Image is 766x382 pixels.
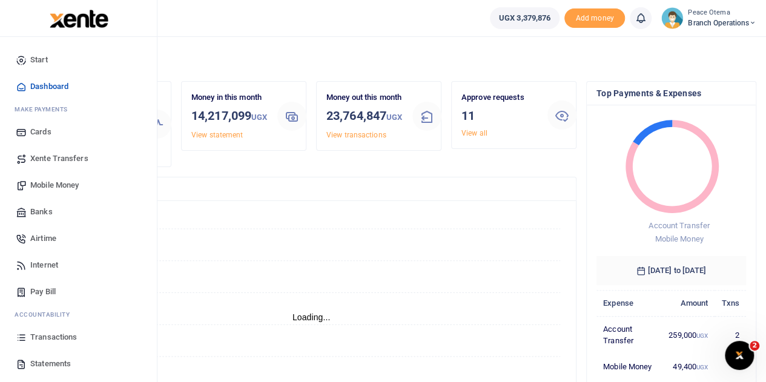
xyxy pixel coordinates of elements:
span: Statements [30,358,71,370]
a: Transactions [10,324,147,351]
th: Txns [715,290,746,316]
span: Banks [30,206,53,218]
h6: [DATE] to [DATE] [596,256,746,285]
small: UGX [696,364,708,370]
a: Xente Transfers [10,145,147,172]
h4: Hello Peace [46,52,756,65]
span: Transactions [30,331,77,343]
li: Wallet ballance [485,7,564,29]
small: UGX [386,113,402,122]
small: UGX [251,113,267,122]
a: View statement [191,131,243,139]
a: Pay Bill [10,278,147,305]
span: Mobile Money [30,179,79,191]
a: UGX 3,379,876 [490,7,560,29]
a: View all [461,129,487,137]
td: 259,000 [662,316,715,354]
th: Expense [596,290,662,316]
p: Approve requests [461,91,538,104]
span: Internet [30,259,58,271]
li: Toup your wallet [564,8,625,28]
a: profile-user Peace Otema Branch Operations [661,7,756,29]
li: Ac [10,305,147,324]
span: Mobile Money [655,234,703,243]
span: Branch Operations [688,18,756,28]
td: 1 [715,354,746,380]
p: Money out this month [326,91,403,104]
span: ake Payments [21,105,68,114]
small: UGX [696,332,708,339]
h3: 11 [461,107,538,125]
td: Account Transfer [596,316,662,354]
span: Cards [30,126,51,138]
span: Add money [564,8,625,28]
span: 2 [750,341,759,351]
a: View transactions [326,131,386,139]
img: profile-user [661,7,683,29]
h3: 23,764,847 [326,107,403,127]
img: logo-large [50,10,108,28]
a: Mobile Money [10,172,147,199]
h4: Transactions Overview [56,182,566,196]
span: Start [30,54,48,66]
small: Peace Otema [688,8,756,18]
a: Airtime [10,225,147,252]
span: countability [24,310,70,319]
span: Account Transfer [649,221,710,230]
text: Loading... [292,312,331,322]
td: Mobile Money [596,354,662,380]
a: Cards [10,119,147,145]
li: M [10,100,147,119]
span: Pay Bill [30,286,56,298]
h4: Top Payments & Expenses [596,87,746,100]
span: UGX 3,379,876 [499,12,550,24]
h3: 14,217,099 [191,107,268,127]
a: logo-small logo-large logo-large [48,13,108,22]
a: Dashboard [10,73,147,100]
a: Banks [10,199,147,225]
span: Xente Transfers [30,153,88,165]
a: Statements [10,351,147,377]
span: Airtime [30,232,56,245]
a: Internet [10,252,147,278]
p: Money in this month [191,91,268,104]
th: Amount [662,290,715,316]
td: 49,400 [662,354,715,380]
a: Start [10,47,147,73]
span: Dashboard [30,81,68,93]
td: 2 [715,316,746,354]
a: Add money [564,13,625,22]
iframe: Intercom live chat [725,341,754,370]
